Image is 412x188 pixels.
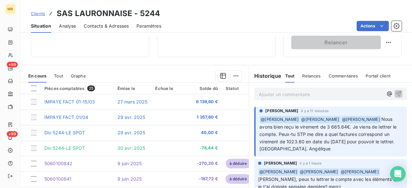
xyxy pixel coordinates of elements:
span: à déduire [226,174,251,184]
span: @ [PERSON_NAME] [258,168,298,176]
button: Actions [357,21,389,31]
span: @ [PERSON_NAME] [340,168,380,176]
span: 9 juin 2025 [117,161,142,166]
span: Situation [31,23,51,29]
span: -78,44 € [192,145,218,151]
span: @ [PERSON_NAME] [260,116,300,123]
span: Tout [285,73,295,78]
span: 27 mars 2025 [117,99,148,104]
span: +99 [7,131,18,137]
span: 5060100841 [44,176,72,182]
span: 40,00 € [192,130,218,136]
div: Statut [226,86,254,91]
span: 29 avr. 2025 [117,114,145,120]
span: Paramètres [136,23,161,29]
span: @ [PERSON_NAME] [299,168,339,176]
span: Analyse [59,23,76,29]
span: -270,20 € [192,160,218,167]
div: Pièces comptables [44,85,110,91]
span: -187,72 € [192,176,218,182]
a: +99 [5,63,15,73]
span: Relances [302,73,321,78]
span: 25 [87,85,95,91]
span: 9 juin 2025 [117,176,142,182]
span: Portail client [366,73,390,78]
button: Relancer [291,36,381,49]
div: Échue le [155,86,184,91]
span: il y a 11 minutes [301,109,329,113]
span: [PERSON_NAME] [265,108,298,114]
a: Clients [31,10,45,17]
span: à déduire [226,159,251,168]
span: +99 [7,62,18,67]
h6: Historique [249,72,281,80]
h3: SAS LAURONNAISE - 5244 [57,8,160,19]
span: [PERSON_NAME] [264,160,297,166]
span: Div:5244-LE SPOT [44,145,85,151]
div: Open Intercom Messenger [390,166,406,182]
span: IMPAYE FACT 01/04 [44,114,89,120]
span: Commentaires [329,73,358,78]
span: Tout [54,73,63,78]
span: @ [PERSON_NAME] [341,116,381,123]
span: @ [PERSON_NAME] [300,116,340,123]
span: 5060100842 [44,161,73,166]
span: Nous avons bien reçu le virement de 3 665.64€. Je viens de lettrer le compte. Peux-tu STP me dire... [259,116,398,152]
span: Contacts & Adresses [84,23,129,29]
span: 1 357,60 € [192,114,218,121]
span: 6 139,60 € [192,99,218,105]
span: Div:5244-LE SPOT [44,130,85,135]
span: IMPAYE FACT 01-15/03 [44,99,95,104]
span: Clients [31,11,45,16]
div: MB [5,4,15,14]
span: Graphe [71,73,86,78]
span: il y a 1 heure [300,161,321,165]
span: 30 avr. 2025 [117,145,145,151]
span: 29 avr. 2025 [117,130,145,135]
div: Émise le [117,86,148,91]
div: Solde dû [192,86,218,91]
span: En cours [28,73,46,78]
